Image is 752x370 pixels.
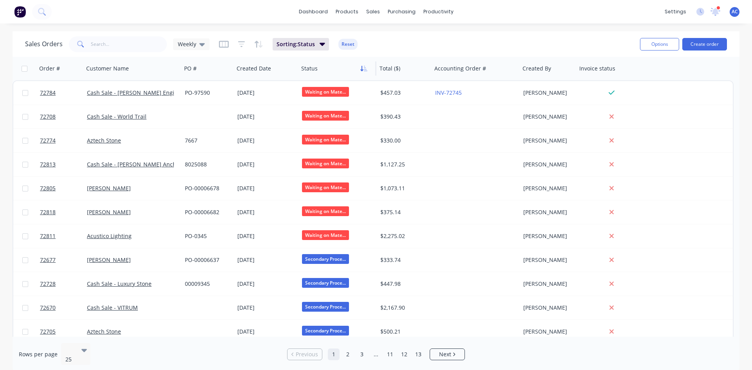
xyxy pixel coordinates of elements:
[237,232,296,240] div: [DATE]
[338,39,358,50] button: Reset
[434,65,486,72] div: Accounting Order #
[302,135,349,144] span: Waiting on Mate...
[40,256,56,264] span: 72677
[435,89,462,96] a: INV-72745
[302,302,349,312] span: Secondary Proce...
[185,256,229,264] div: PO-00006637
[640,38,679,51] button: Options
[384,6,419,18] div: purchasing
[356,348,368,360] a: Page 3
[237,280,296,288] div: [DATE]
[237,328,296,336] div: [DATE]
[302,254,349,264] span: Secondary Proce...
[523,184,571,192] div: [PERSON_NAME]
[185,89,229,97] div: PO-97590
[40,81,87,105] a: 72784
[287,350,322,358] a: Previous page
[65,356,75,363] div: 25
[14,6,26,18] img: Factory
[384,348,396,360] a: Page 11
[412,348,424,360] a: Page 13
[380,137,427,144] div: $330.00
[380,256,427,264] div: $333.74
[237,65,271,72] div: Created Date
[185,137,229,144] div: 7667
[380,208,427,216] div: $375.14
[237,113,296,121] div: [DATE]
[40,89,56,97] span: 72784
[273,38,329,51] button: Sorting:Status
[296,350,318,358] span: Previous
[237,137,296,144] div: [DATE]
[380,65,400,72] div: Total ($)
[380,113,427,121] div: $390.43
[40,153,87,176] a: 72813
[237,256,296,264] div: [DATE]
[732,8,738,15] span: AC
[523,113,571,121] div: [PERSON_NAME]
[523,256,571,264] div: [PERSON_NAME]
[40,272,87,296] a: 72728
[40,200,87,224] a: 72818
[237,208,296,216] div: [DATE]
[40,161,56,168] span: 72813
[277,40,315,48] span: Sorting: Status
[342,348,354,360] a: Page 2
[302,111,349,121] span: Waiting on Mate...
[87,184,131,192] a: [PERSON_NAME]
[87,304,138,311] a: Cash Sale - VITRUM
[439,350,451,358] span: Next
[302,182,349,192] span: Waiting on Mate...
[40,304,56,312] span: 72670
[185,280,229,288] div: 00009345
[25,40,63,48] h1: Sales Orders
[40,177,87,200] a: 72805
[40,320,87,343] a: 72705
[398,348,410,360] a: Page 12
[302,159,349,168] span: Waiting on Mate...
[302,230,349,240] span: Waiting on Mate...
[87,328,121,335] a: Aztech Stone
[419,6,457,18] div: productivity
[40,280,56,288] span: 72728
[39,65,60,72] div: Order #
[380,232,427,240] div: $2,275.02
[87,137,121,144] a: Aztech Stone
[185,161,229,168] div: 8025088
[91,36,167,52] input: Search...
[302,326,349,336] span: Secondary Proce...
[40,328,56,336] span: 72705
[523,161,571,168] div: [PERSON_NAME]
[237,161,296,168] div: [DATE]
[380,89,427,97] div: $457.03
[579,65,615,72] div: Invoice status
[86,65,129,72] div: Customer Name
[332,6,362,18] div: products
[185,184,229,192] div: PO-00006678
[380,184,427,192] div: $1,073.11
[87,89,195,96] a: Cash Sale - [PERSON_NAME] Engineering
[40,137,56,144] span: 72774
[178,40,196,48] span: Weekly
[185,208,229,216] div: PO-00006682
[370,348,382,360] a: Jump forward
[380,280,427,288] div: $447.98
[87,232,132,240] a: Acustico Lighting
[523,232,571,240] div: [PERSON_NAME]
[302,87,349,97] span: Waiting on Mate...
[40,184,56,192] span: 72805
[19,350,58,358] span: Rows per page
[184,65,197,72] div: PO #
[523,304,571,312] div: [PERSON_NAME]
[430,350,465,358] a: Next page
[40,105,87,128] a: 72708
[87,113,146,120] a: Cash Sale - World Trail
[237,89,296,97] div: [DATE]
[237,184,296,192] div: [DATE]
[523,137,571,144] div: [PERSON_NAME]
[40,232,56,240] span: 72811
[523,328,571,336] div: [PERSON_NAME]
[87,280,152,287] a: Cash Sale - Luxury Stone
[40,113,56,121] span: 72708
[661,6,690,18] div: settings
